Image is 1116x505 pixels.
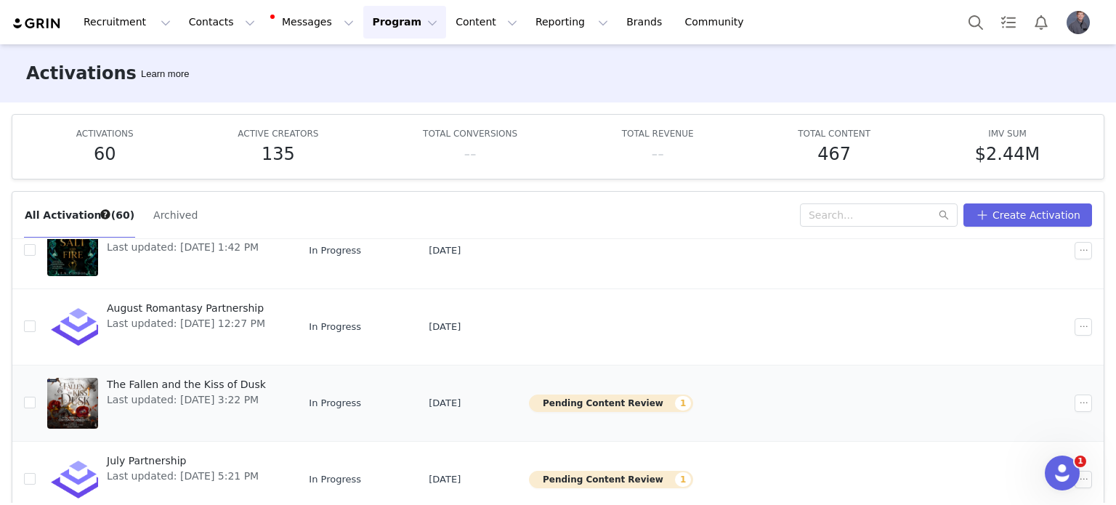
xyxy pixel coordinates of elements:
[107,301,265,316] span: August Romantasy Partnership
[107,392,266,408] span: Last updated: [DATE] 3:22 PM
[429,320,461,334] span: [DATE]
[262,141,295,167] h5: 135
[24,203,135,227] button: All Activations (60)
[800,203,958,227] input: Search...
[992,6,1024,39] a: Tasks
[107,469,259,484] span: Last updated: [DATE] 5:21 PM
[529,395,694,412] button: Pending Content Review1
[529,471,694,488] button: Pending Content Review1
[429,472,461,487] span: [DATE]
[618,6,675,39] a: Brands
[309,320,361,334] span: In Progress
[975,141,1040,167] h5: $2.44M
[963,203,1092,227] button: Create Activation
[138,67,192,81] div: Tooltip anchor
[527,6,617,39] button: Reporting
[429,396,461,411] span: [DATE]
[47,222,286,280] a: A Wrecking of Salt and FireLast updated: [DATE] 1:42 PM
[429,243,461,258] span: [DATE]
[153,203,198,227] button: Archived
[94,141,116,167] h5: 60
[988,129,1027,139] span: IMV SUM
[47,374,286,432] a: The Fallen and the Kiss of DuskLast updated: [DATE] 3:22 PM
[423,129,517,139] span: TOTAL CONVERSIONS
[26,60,137,86] h3: Activations
[1058,11,1104,34] button: Profile
[817,141,851,167] h5: 467
[107,453,259,469] span: July Partnership
[309,396,361,411] span: In Progress
[1025,6,1057,39] button: Notifications
[960,6,992,39] button: Search
[309,243,361,258] span: In Progress
[107,316,265,331] span: Last updated: [DATE] 12:27 PM
[464,141,476,167] h5: --
[939,210,949,220] i: icon: search
[622,129,694,139] span: TOTAL REVENUE
[309,472,361,487] span: In Progress
[47,298,286,356] a: August Romantasy PartnershipLast updated: [DATE] 12:27 PM
[1045,456,1080,490] iframe: Intercom live chat
[1067,11,1090,34] img: 0cae94c6-5e2b-41ff-a78e-edc4d95344e9.jpg
[264,6,363,39] button: Messages
[107,377,266,392] span: The Fallen and the Kiss of Dusk
[76,129,134,139] span: ACTIVATIONS
[180,6,264,39] button: Contacts
[238,129,318,139] span: ACTIVE CREATORS
[99,208,112,221] div: Tooltip anchor
[676,6,759,39] a: Community
[1075,456,1086,467] span: 1
[75,6,179,39] button: Recruitment
[12,17,62,31] img: grin logo
[107,240,259,255] span: Last updated: [DATE] 1:42 PM
[798,129,870,139] span: TOTAL CONTENT
[447,6,526,39] button: Content
[363,6,446,39] button: Program
[651,141,663,167] h5: --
